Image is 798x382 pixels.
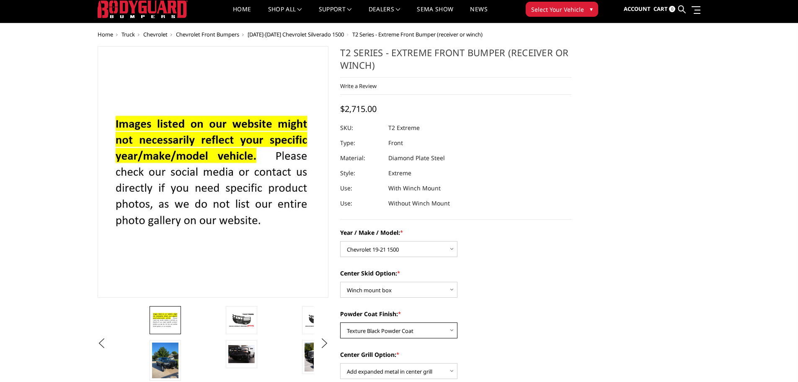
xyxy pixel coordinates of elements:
[305,343,331,372] img: T2 Series - Extreme Front Bumper (receiver or winch)
[248,31,344,38] a: [DATE]-[DATE] Chevrolet Silverado 1500
[417,6,453,23] a: SEMA Show
[152,343,178,378] img: T2 Series - Extreme Front Bumper (receiver or winch)
[305,313,331,327] img: T2 Series - Extreme Front Bumper (receiver or winch)
[319,6,352,23] a: Support
[228,345,255,363] img: T2 Series - Extreme Front Bumper (receiver or winch)
[268,6,302,23] a: shop all
[653,5,668,13] span: Cart
[388,196,450,211] dd: Without Winch Mount
[98,0,188,18] img: BODYGUARD BUMPERS
[121,31,135,38] a: Truck
[98,31,113,38] a: Home
[228,313,255,327] img: T2 Series - Extreme Front Bumper (receiver or winch)
[352,31,483,38] span: T2 Series - Extreme Front Bumper (receiver or winch)
[318,337,331,350] button: Next
[340,228,571,237] label: Year / Make / Model:
[340,350,571,359] label: Center Grill Option:
[340,82,377,90] a: Write a Review
[340,120,382,135] dt: SKU:
[624,5,651,13] span: Account
[340,166,382,181] dt: Style:
[388,166,411,181] dd: Extreme
[143,31,168,38] a: Chevrolet
[526,2,598,17] button: Select Your Vehicle
[669,6,675,12] span: 0
[340,269,571,278] label: Center Skid Option:
[340,46,571,78] h1: T2 Series - Extreme Front Bumper (receiver or winch)
[388,120,420,135] dd: T2 Extreme
[531,5,584,14] span: Select Your Vehicle
[233,6,251,23] a: Home
[340,181,382,196] dt: Use:
[470,6,487,23] a: News
[756,342,798,382] iframe: Chat Widget
[340,196,382,211] dt: Use:
[176,31,239,38] a: Chevrolet Front Bumpers
[340,103,377,114] span: $2,715.00
[388,135,403,151] dd: Front
[388,181,441,196] dd: With Winch Mount
[96,337,108,350] button: Previous
[98,46,329,298] a: T2 Series - Extreme Front Bumper (receiver or winch)
[369,6,400,23] a: Dealers
[590,5,593,13] span: ▾
[340,135,382,151] dt: Type:
[388,151,445,166] dd: Diamond Plate Steel
[152,311,178,329] img: T2 Series - Extreme Front Bumper (receiver or winch)
[340,151,382,166] dt: Material:
[340,309,571,318] label: Powder Coat Finish:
